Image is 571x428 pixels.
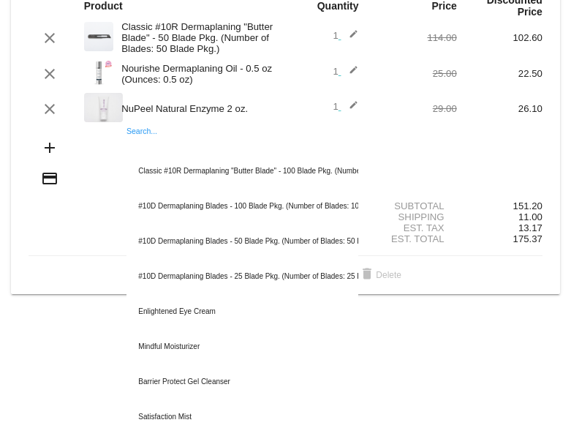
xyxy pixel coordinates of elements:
div: #10D Dermaplaning Blades - 25 Blade Pkg. (Number of Blades: 25 Blade Pkg.) [126,259,358,294]
div: 22.50 [457,68,542,79]
button: Delete [347,262,413,288]
div: Mindful Moisturizer [126,329,358,364]
img: RenoPhotographer_%C2%A9MarcelloRostagni2018_HeadshotPhotographyReno_IMG_0584.jpg [84,93,123,122]
div: 29.00 [371,103,457,114]
span: 1 [333,101,358,112]
div: 25.00 [371,68,457,79]
div: #10D Dermaplaning Blades - 100 Blade Pkg. (Number of Blades: 100 Blade Pkg.) [126,189,358,224]
mat-icon: clear [41,65,58,83]
div: Classic #10R Dermaplaning "Butter Blade" - 50 Blade Pkg. (Number of Blades: 50 Blade Pkg.) [114,21,285,54]
mat-icon: edit [341,100,358,118]
span: 1 [333,30,358,41]
mat-icon: edit [341,29,358,47]
div: Classic #10R Dermaplaning "Butter Blade" - 100 Blade Pkg. (Number of Blades: 100 Blade Pkg.) [126,154,358,189]
mat-icon: delete [358,266,376,284]
span: Delete [358,270,401,280]
mat-icon: add [41,139,58,157]
span: 175.37 [513,233,542,244]
div: NuPeel Natural Enzyme 2 oz. [114,103,285,114]
span: 1 [333,66,358,77]
span: 13.17 [518,222,542,233]
div: Est. Total [371,233,457,244]
mat-icon: credit_card [41,170,58,187]
div: Barrier Protect Gel Cleanser [126,364,358,399]
div: 26.10 [457,103,542,114]
mat-icon: clear [41,29,58,47]
img: 5.png [84,58,113,87]
mat-icon: clear [41,100,58,118]
div: Enlightened Eye Cream [126,294,358,329]
div: Shipping [371,211,457,222]
div: Nourishe Dermaplaning Oil - 0.5 oz (Ounces: 0.5 oz) [114,63,285,85]
div: 114.00 [371,32,457,43]
mat-icon: edit [341,65,358,83]
div: Est. Tax [371,222,457,233]
div: 102.60 [457,32,542,43]
span: 11.00 [518,211,542,222]
img: dermaplanepro-10r-dermaplaning-blade-up-close.png [84,22,113,51]
input: Search... [126,140,358,152]
div: Subtotal [371,200,457,211]
div: #10D Dermaplaning Blades - 50 Blade Pkg. (Number of Blades: 50 Blade Pkg.) [126,224,358,259]
div: 151.20 [457,200,542,211]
